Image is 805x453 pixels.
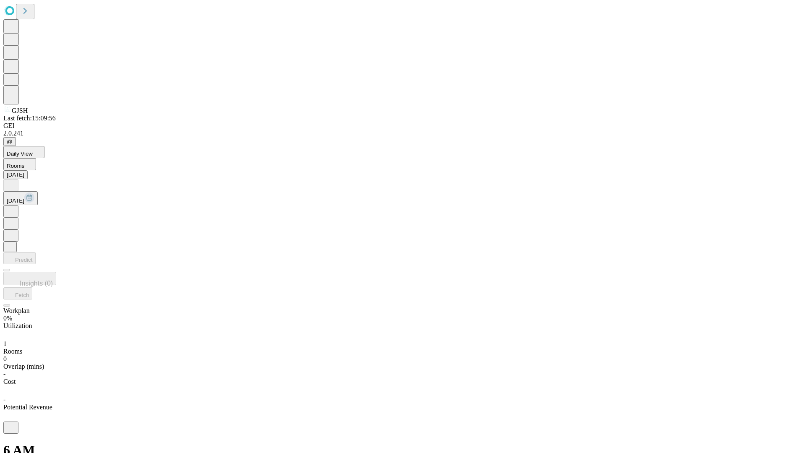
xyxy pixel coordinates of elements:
span: - [3,396,5,403]
div: 2.0.241 [3,130,802,137]
span: - [3,370,5,377]
span: @ [7,138,13,145]
button: Insights (0) [3,272,56,285]
button: [DATE] [3,170,28,179]
button: Predict [3,252,36,264]
span: 0 [3,355,7,362]
span: Potential Revenue [3,404,52,411]
button: Daily View [3,146,44,158]
span: Rooms [3,348,22,355]
span: Utilization [3,322,32,329]
span: GJSH [12,107,28,114]
span: 0% [3,315,12,322]
span: Workplan [3,307,30,314]
span: Daily View [7,151,33,157]
button: [DATE] [3,191,38,205]
span: Last fetch: 15:09:56 [3,115,56,122]
span: Rooms [7,163,24,169]
span: Insights (0) [20,280,53,287]
span: 1 [3,340,7,347]
button: @ [3,137,16,146]
button: Rooms [3,158,36,170]
span: Cost [3,378,16,385]
div: GEI [3,122,802,130]
span: [DATE] [7,198,24,204]
span: Overlap (mins) [3,363,44,370]
button: Fetch [3,287,32,299]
